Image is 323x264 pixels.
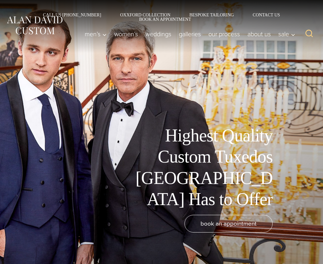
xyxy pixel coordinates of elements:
button: View Search Form [302,26,317,42]
a: book an appointment [184,215,273,232]
a: Oxxford Collection [110,13,180,17]
a: Call Us [PHONE_NUMBER] [34,13,111,17]
span: Sale [278,31,295,37]
a: About Us [244,28,275,40]
a: Bespoke Tailoring [180,13,243,17]
h1: Highest Quality Custom Tuxedos [GEOGRAPHIC_DATA] Has to Offer [131,125,273,210]
a: weddings [142,28,175,40]
span: Men’s [85,31,107,37]
span: book an appointment [201,219,257,228]
a: Galleries [175,28,205,40]
a: Contact Us [243,13,290,17]
a: Book an Appointment [130,17,193,21]
a: Women’s [110,28,142,40]
img: Alan David Custom [6,15,63,36]
nav: Secondary Navigation [6,13,317,21]
nav: Primary Navigation [81,28,298,40]
a: Our Process [205,28,244,40]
